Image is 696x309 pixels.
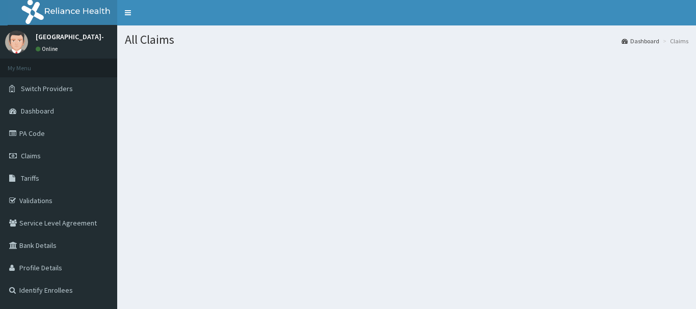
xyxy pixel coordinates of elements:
[21,151,41,160] span: Claims
[660,37,688,45] li: Claims
[36,33,104,40] p: [GEOGRAPHIC_DATA]-
[21,174,39,183] span: Tariffs
[125,33,688,46] h1: All Claims
[21,84,73,93] span: Switch Providers
[21,106,54,116] span: Dashboard
[622,37,659,45] a: Dashboard
[36,45,60,52] a: Online
[5,31,28,53] img: User Image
